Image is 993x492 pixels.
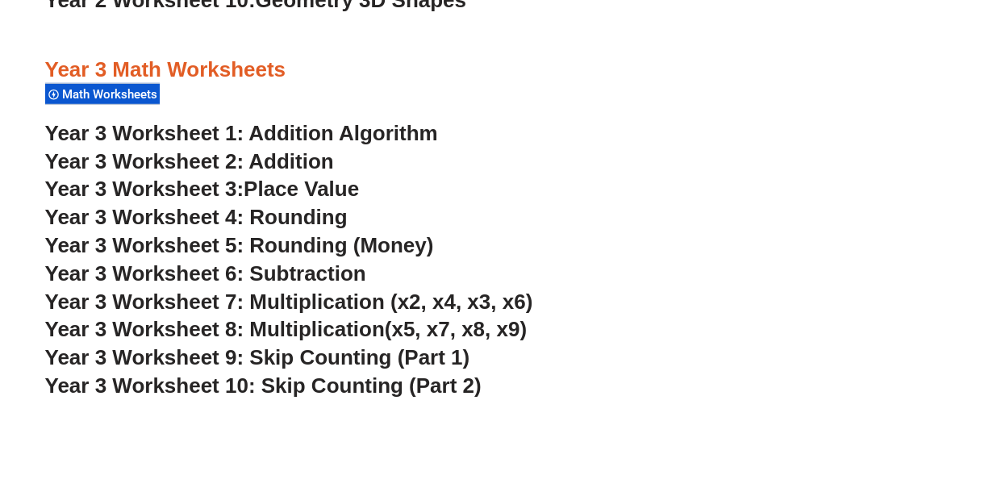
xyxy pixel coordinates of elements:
a: Year 3 Worksheet 10: Skip Counting (Part 2) [45,373,482,398]
span: Place Value [244,177,359,201]
a: Year 3 Worksheet 1: Addition Algorithm [45,121,438,145]
a: Year 3 Worksheet 6: Subtraction [45,261,366,286]
a: Year 3 Worksheet 8: Multiplication(x5, x7, x8, x9) [45,317,527,341]
div: Math Worksheets [45,83,160,105]
a: Year 3 Worksheet 3:Place Value [45,177,360,201]
span: (x5, x7, x8, x9) [385,317,527,341]
iframe: Chat Widget [912,415,993,492]
a: Year 3 Worksheet 7: Multiplication (x2, x4, x3, x6) [45,290,533,314]
a: Year 3 Worksheet 5: Rounding (Money) [45,233,434,257]
span: Year 3 Worksheet 3: [45,177,244,201]
span: Math Worksheets [62,87,162,102]
a: Year 3 Worksheet 9: Skip Counting (Part 1) [45,345,470,369]
span: Year 3 Worksheet 8: Multiplication [45,317,385,341]
h3: Year 3 Math Worksheets [45,56,949,84]
a: Year 3 Worksheet 2: Addition [45,149,334,173]
a: Year 3 Worksheet 4: Rounding [45,205,348,229]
